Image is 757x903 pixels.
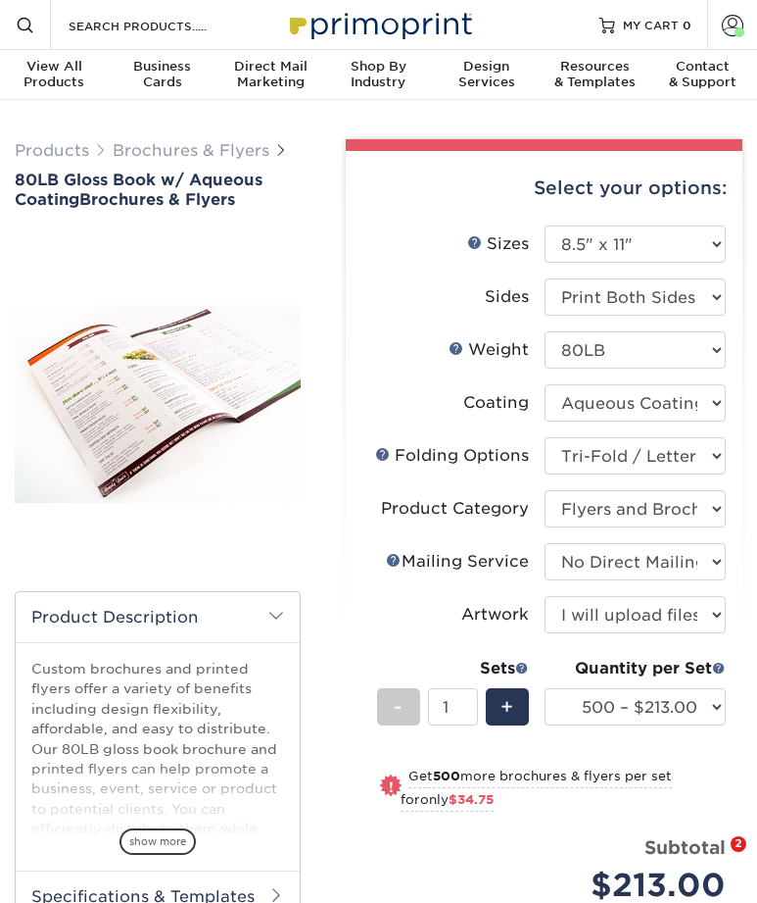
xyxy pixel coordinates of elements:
[324,50,432,102] a: Shop ByIndustry
[541,59,648,90] div: & Templates
[389,778,394,798] span: !
[420,792,494,807] span: only
[108,50,215,102] a: BusinessCards
[15,141,89,160] a: Products
[731,836,746,852] span: 2
[649,59,757,90] div: & Support
[485,285,529,309] div: Sides
[15,305,301,503] img: 80LB Gloss Book<br/>w/ Aqueous Coating 01
[15,171,301,208] a: 80LB Gloss Book w/ Aqueous CoatingBrochures & Flyers
[67,14,258,37] input: SEARCH PRODUCTS.....
[119,828,196,855] span: show more
[216,59,324,90] div: Marketing
[449,338,529,362] div: Weight
[16,592,300,642] h2: Product Description
[108,59,215,75] span: Business
[463,391,529,415] div: Coating
[401,769,672,812] small: Get more brochures & flyers per set for
[324,59,432,75] span: Shop By
[433,59,541,90] div: Services
[544,657,726,680] div: Quantity per Set
[467,232,529,256] div: Sizes
[15,171,262,208] span: 80LB Gloss Book w/ Aqueous Coating
[386,550,529,574] div: Mailing Service
[361,151,727,226] div: Select your options:
[500,692,513,722] span: +
[394,692,402,722] span: -
[690,836,737,883] iframe: Intercom live chat
[649,50,757,102] a: Contact& Support
[281,3,477,45] img: Primoprint
[449,792,494,807] span: $34.75
[649,59,757,75] span: Contact
[216,59,324,75] span: Direct Mail
[15,171,301,208] h1: Brochures & Flyers
[108,59,215,90] div: Cards
[433,59,541,75] span: Design
[683,18,691,31] span: 0
[433,769,460,783] strong: 500
[324,59,432,90] div: Industry
[623,17,679,33] span: MY CART
[381,497,529,521] div: Product Category
[113,141,269,160] a: Brochures & Flyers
[433,50,541,102] a: DesignServices
[216,50,324,102] a: Direct MailMarketing
[461,603,529,627] div: Artwork
[377,657,529,680] div: Sets
[541,59,648,75] span: Resources
[375,444,529,468] div: Folding Options
[541,50,648,102] a: Resources& Templates
[644,836,726,858] strong: Subtotal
